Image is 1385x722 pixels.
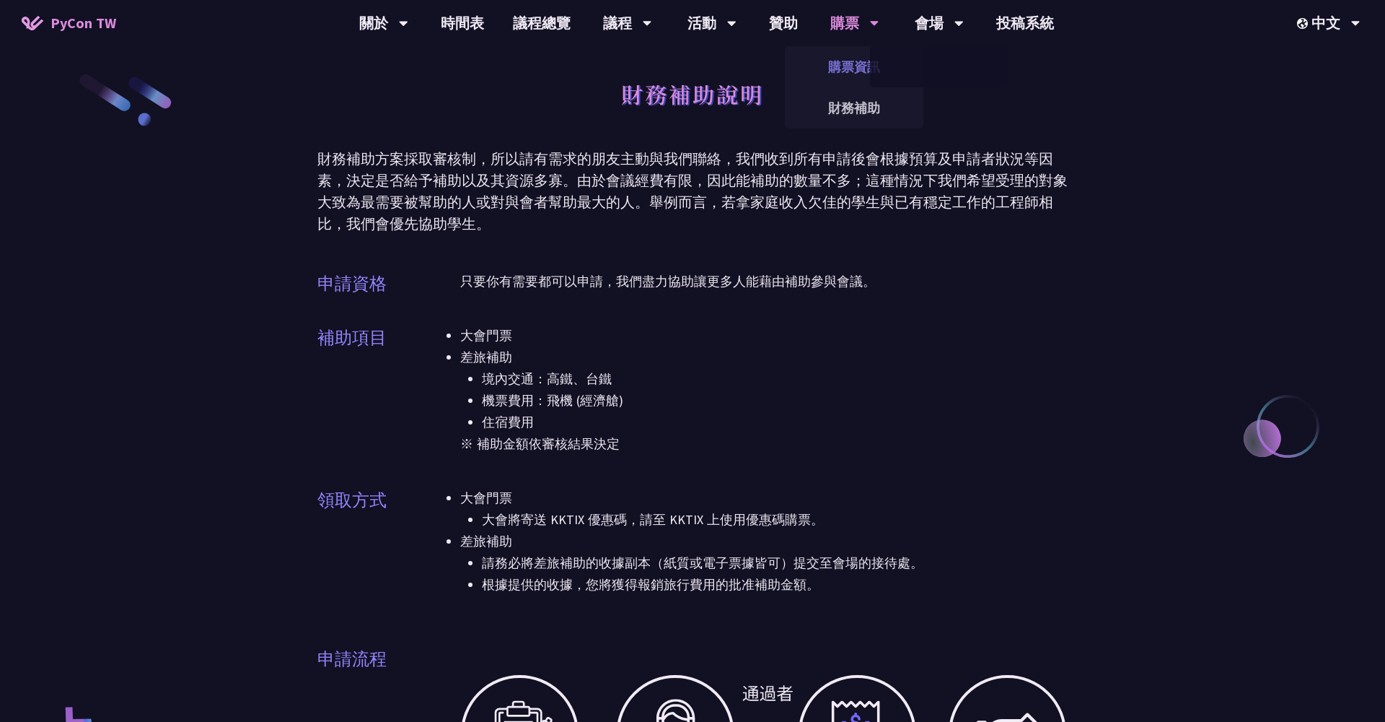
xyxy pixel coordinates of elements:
[621,72,764,116] h1: 財務補助說明
[785,50,923,84] a: 購票資訊
[460,531,1068,596] li: 差旅補助
[50,12,116,34] span: PyCon TW
[317,646,387,672] p: 申請流程
[482,552,1068,574] li: 請務必將差旅補助的收據副本（紙質或電子票據皆可）提交至會場的接待處。
[482,368,1068,390] li: 境內交通：高鐵、台鐵
[317,325,387,351] p: 補助項目
[317,271,387,297] p: 申請資格
[317,148,1068,235] div: 財務補助方案採取審核制，所以請有需求的朋友主動與我們聯絡，我們收到所有申請後會根據預算及申請者狀況等因素，決定是否給予補助以及其資源多寡。由於會議經費有限，因此能補助的數量不多；這種情況下我們希...
[460,487,1068,531] li: 大會門票
[482,412,1068,433] li: 住宿費用
[7,5,131,41] a: PyCon TW
[482,390,1068,412] li: 機票費用：飛機 (經濟艙)
[785,91,923,125] a: 財務補助
[460,325,1068,347] li: 大會門票
[1297,18,1311,29] img: Locale Icon
[317,487,387,513] p: 領取方式
[22,16,43,30] img: Home icon of PyCon TW 2025
[460,347,1068,433] li: 差旅補助
[460,271,1068,292] p: 只要你有需要都可以申請，我們盡力協助讓更多人能藉由補助參與會議。
[482,509,1068,531] li: 大會將寄送 KKTIX 優惠碼，請至 KKTIX 上使用優惠碼購票。
[460,433,1068,455] p: ※ 補助金額依審核結果決定
[482,574,1068,596] li: 根據提供的收據，您將獲得報銷旅行費用的批准補助金額。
